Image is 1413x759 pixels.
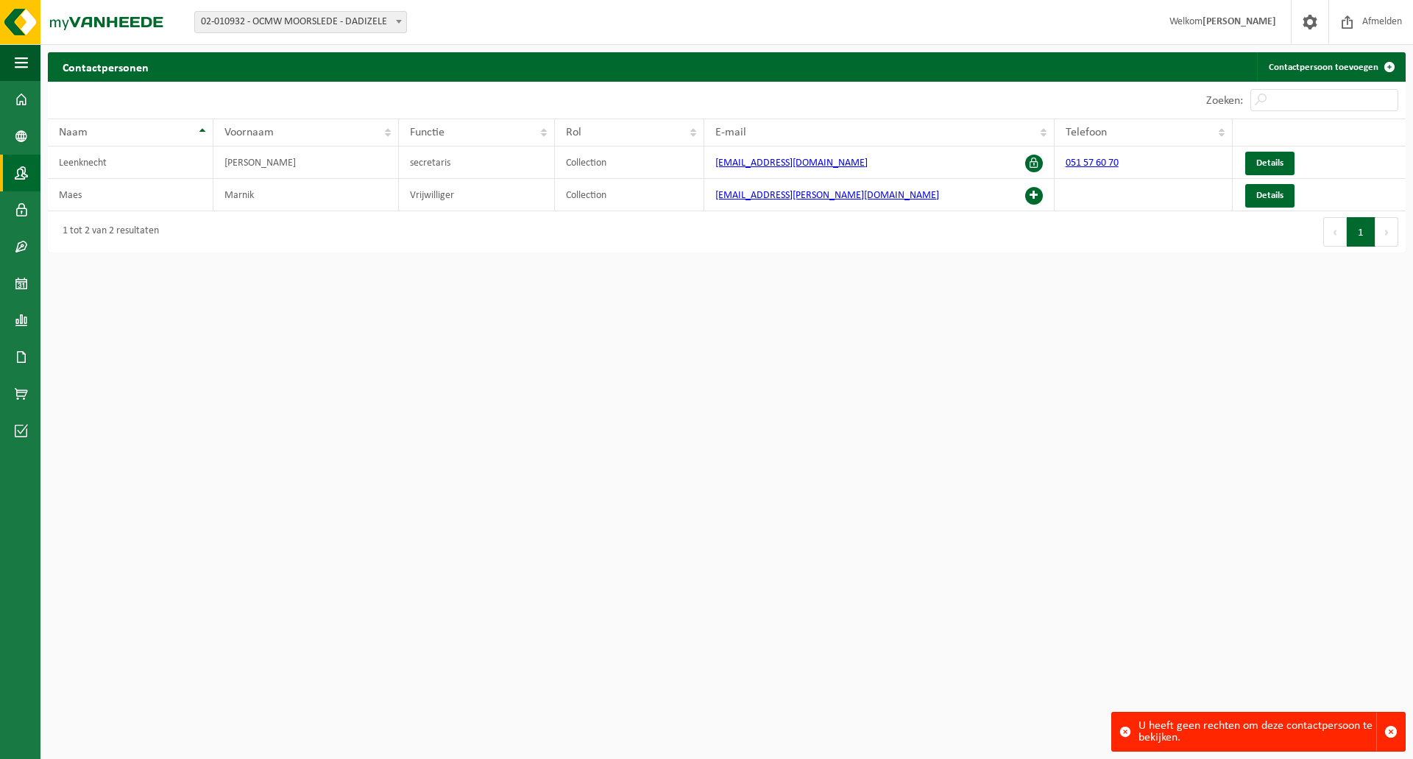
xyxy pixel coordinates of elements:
[1245,152,1295,175] a: Details
[715,190,939,201] a: [EMAIL_ADDRESS][PERSON_NAME][DOMAIN_NAME]
[213,146,399,179] td: [PERSON_NAME]
[1375,217,1398,247] button: Next
[1347,217,1375,247] button: 1
[399,146,555,179] td: secretaris
[555,179,705,211] td: Collection
[194,11,407,33] span: 02-010932 - OCMW MOORSLEDE - DADIZELE
[224,127,274,138] span: Voornaam
[1066,127,1107,138] span: Telefoon
[55,219,159,245] div: 1 tot 2 van 2 resultaten
[48,52,163,81] h2: Contactpersonen
[213,179,399,211] td: Marnik
[59,127,88,138] span: Naam
[1066,158,1119,169] a: 051 57 60 70
[1138,713,1376,751] div: U heeft geen rechten om deze contactpersoon te bekijken.
[1256,191,1283,200] span: Details
[1323,217,1347,247] button: Previous
[715,158,868,169] a: [EMAIL_ADDRESS][DOMAIN_NAME]
[48,179,213,211] td: Maes
[410,127,445,138] span: Functie
[566,127,581,138] span: Rol
[1206,95,1243,107] label: Zoeken:
[399,179,555,211] td: Vrijwilliger
[1245,184,1295,208] a: Details
[1257,52,1404,82] a: Contactpersoon toevoegen
[195,12,406,32] span: 02-010932 - OCMW MOORSLEDE - DADIZELE
[555,146,705,179] td: Collection
[1256,158,1283,168] span: Details
[715,127,746,138] span: E-mail
[1203,16,1276,27] strong: [PERSON_NAME]
[48,146,213,179] td: Leenknecht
